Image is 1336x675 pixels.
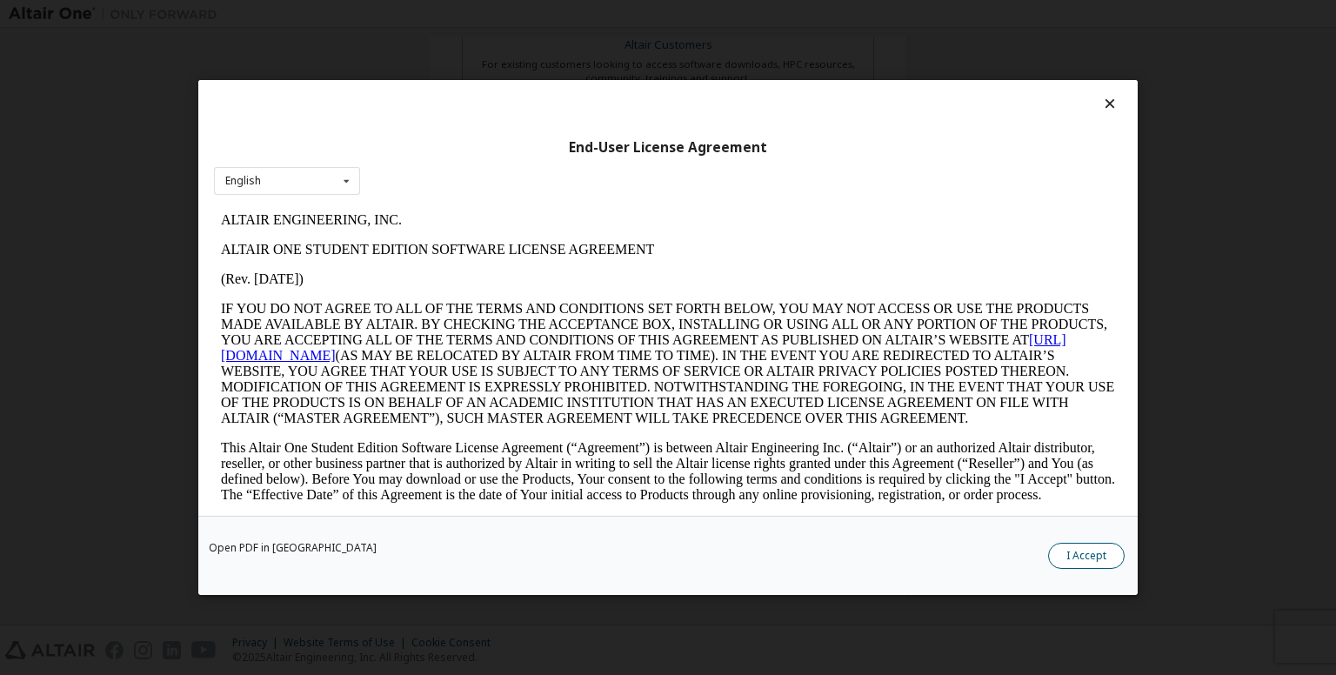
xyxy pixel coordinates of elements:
div: End-User License Agreement [214,139,1122,157]
a: [URL][DOMAIN_NAME] [7,127,852,157]
a: Open PDF in [GEOGRAPHIC_DATA] [209,543,377,553]
p: ALTAIR ONE STUDENT EDITION SOFTWARE LICENSE AGREEMENT [7,37,901,52]
p: This Altair One Student Edition Software License Agreement (“Agreement”) is between Altair Engine... [7,235,901,297]
p: ALTAIR ENGINEERING, INC. [7,7,901,23]
div: English [225,176,261,186]
p: (Rev. [DATE]) [7,66,901,82]
p: IF YOU DO NOT AGREE TO ALL OF THE TERMS AND CONDITIONS SET FORTH BELOW, YOU MAY NOT ACCESS OR USE... [7,96,901,221]
button: I Accept [1048,543,1125,569]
